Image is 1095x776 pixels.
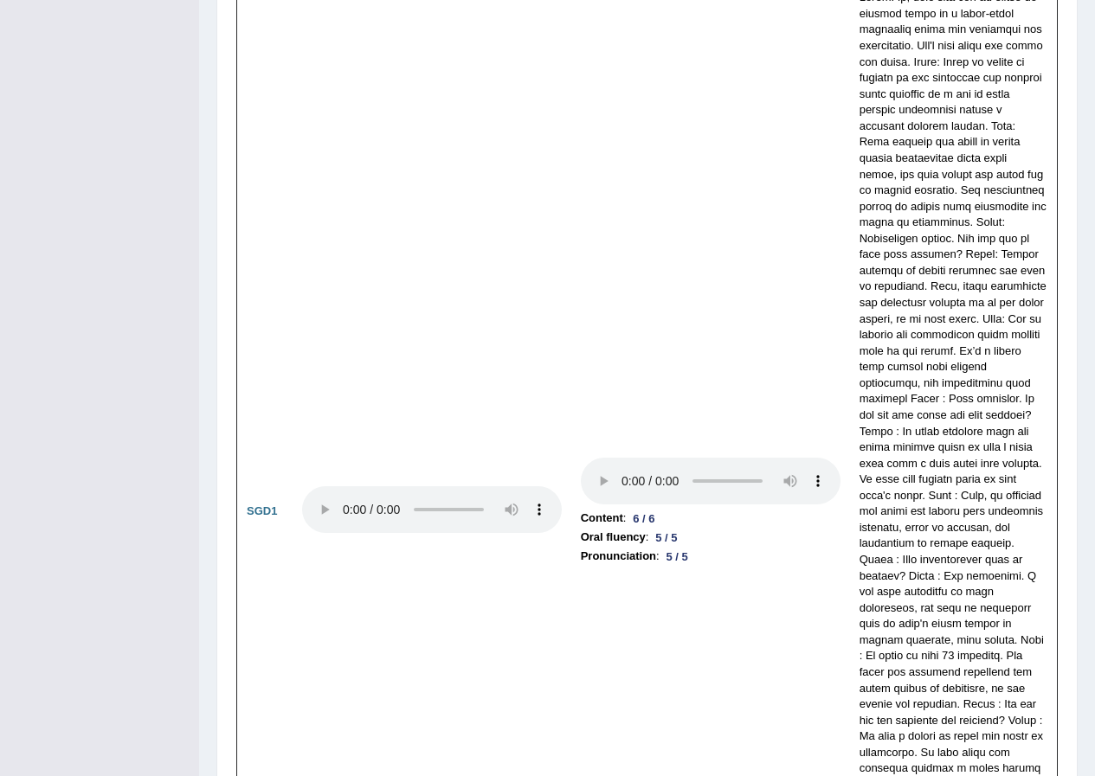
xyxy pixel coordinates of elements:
[648,529,684,547] div: 5 / 5
[626,510,661,528] div: 6 / 6
[581,547,841,566] li: :
[581,547,656,566] b: Pronunciation
[581,528,841,547] li: :
[581,509,841,528] li: :
[581,509,623,528] b: Content
[247,504,277,517] b: SGD1
[581,528,646,547] b: Oral fluency
[660,548,695,566] div: 5 / 5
